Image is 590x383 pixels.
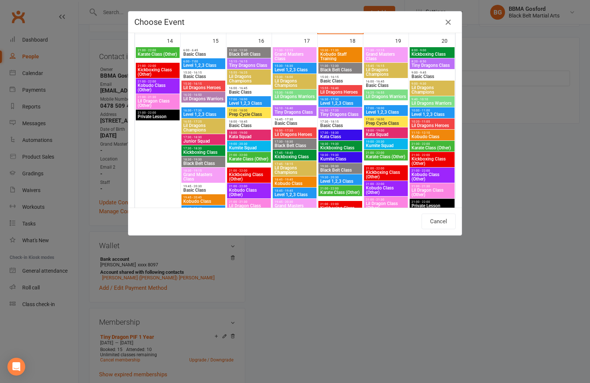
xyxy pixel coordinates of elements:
[411,112,453,117] span: Level 1,2,3 Class
[274,143,315,148] span: Black Belt Class
[229,101,269,106] span: Level 1,2,3 Class
[229,153,269,157] span: 21:00 - 22:00
[274,129,315,132] span: 16:50 - 17:35
[137,99,178,108] span: Lil Dragon Class (Other)
[137,114,178,119] span: Private Lesson
[320,134,361,139] span: Kata Class
[350,34,363,46] div: 18
[274,155,315,159] span: Kickboxing Class
[366,140,406,143] span: 19:00 - 20:30
[411,172,453,181] span: Kobudo Class (Other)
[229,109,269,112] span: 17:00 - 18:00
[411,98,453,101] span: 9:40 - 10:10
[320,123,361,128] span: Basic Class
[366,94,406,99] span: Lil Dragons Warriors
[320,131,361,134] span: 17:30 - 18:30
[411,74,453,79] span: Basic Class
[411,82,453,85] span: 9:00 - 9:30
[366,170,406,179] span: Kickboxing Class (Other)
[320,109,361,112] span: 16:50 - 17:20
[320,112,361,117] span: Tiny Dragons Class
[411,185,453,188] span: 21:00 - 21:30
[274,162,315,166] span: 17:45 - 18:15
[229,74,269,83] span: Lil Dragons Champions
[274,79,315,88] span: Lil Dragons Champions
[274,121,315,126] span: Basic Class
[183,158,224,161] span: 18:30 - 19:30
[183,71,224,74] span: 15:30 - 16:15
[320,179,361,184] span: Level 1,2,3 Class
[320,90,361,94] span: Lil Dragons Heroes
[366,155,406,159] span: Karate Class (Other)
[183,93,224,97] span: 16:20 - 16:50
[274,200,315,204] span: 19:45 - 20:30
[183,199,224,204] span: Kobudo Class
[137,80,178,83] span: 21:00 - 22:00
[183,185,224,188] span: 19:45 - 20:30
[366,121,406,126] span: Prep Cycle Class
[183,112,224,117] span: Level 1,2,3 Class
[183,147,224,150] span: 17:30 - 18:30
[274,68,315,72] span: Level 1,2,3 Class
[213,34,226,46] div: 15
[366,186,406,195] span: Kobudo Class (Other)
[411,52,453,56] span: Kickboxing Class
[229,98,269,101] span: 17:00 - 18:00
[229,169,269,172] span: 21:00 - 22:00
[366,83,406,88] span: Basic Class
[442,16,454,28] button: Close
[320,52,361,61] span: Kobudo Staff Training
[411,49,453,52] span: 8:00 - 9:00
[320,101,361,106] span: Level 1,2,3 Class
[411,157,453,166] span: Kickboxing Class (Other)
[411,85,453,94] span: Lil Dragons Champions
[411,109,453,112] span: 10:00 - 11:00
[320,68,361,72] span: Black Belt Class
[411,120,453,123] span: 10:20 - 11:05
[411,131,453,134] span: 11:10 - 12:10
[411,60,453,63] span: 8:20 - 8:50
[229,123,269,128] span: Basic Class
[366,64,406,68] span: 15:45 - 16:15
[395,34,409,46] div: 19
[366,80,406,83] span: 16:00 - 16:45
[366,182,406,186] span: 21:00 - 22:00
[137,83,178,92] span: Kobudo Class (Other)
[183,139,224,143] span: Junior Squad
[366,201,406,210] span: Lil Dragon Class (Other)
[183,169,224,172] span: 18:30 - 19:15
[229,49,269,52] span: 11:30 - 12:30
[183,60,224,63] span: 6:00 - 7:00
[320,98,361,101] span: 16:30 - 17:30
[274,49,315,52] span: 11:30 - 12:15
[366,107,406,110] span: 17:00 - 18:00
[274,189,315,192] span: 18:45 - 19:45
[183,52,224,56] span: Basic Class
[366,49,406,52] span: 11:30 - 12:15
[183,161,224,166] span: Black Belt Class
[320,120,361,123] span: 17:30 - 18:15
[411,134,453,139] span: Kobudo Class
[183,150,224,155] span: Kickboxing Class
[274,166,315,175] span: Lil Dragons Champions
[422,214,456,229] button: Cancel
[274,107,315,110] span: 16:10 - 16:40
[137,64,178,68] span: 21:00 - 22:00
[320,153,361,157] span: 18:30 - 19:30
[7,358,25,376] div: Open Intercom Messenger
[366,91,406,94] span: 16:25 - 16:55
[320,146,361,150] span: Kickboxing Class
[274,64,315,68] span: 15:30 - 16:30
[229,52,269,56] span: Black Belt Class
[411,204,453,208] span: Private Lesson
[258,34,272,46] div: 16
[229,142,269,146] span: 19:00 - 20:30
[183,49,224,52] span: 6:00 - 6:45
[366,167,406,170] span: 21:00 - 22:00
[366,132,406,137] span: Kata Squad
[304,34,317,46] div: 17
[320,64,361,68] span: 11:30 - 12:30
[274,91,315,94] span: 15:30 - 16:00
[411,146,453,150] span: Karate Class (Other)
[442,34,455,46] div: 20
